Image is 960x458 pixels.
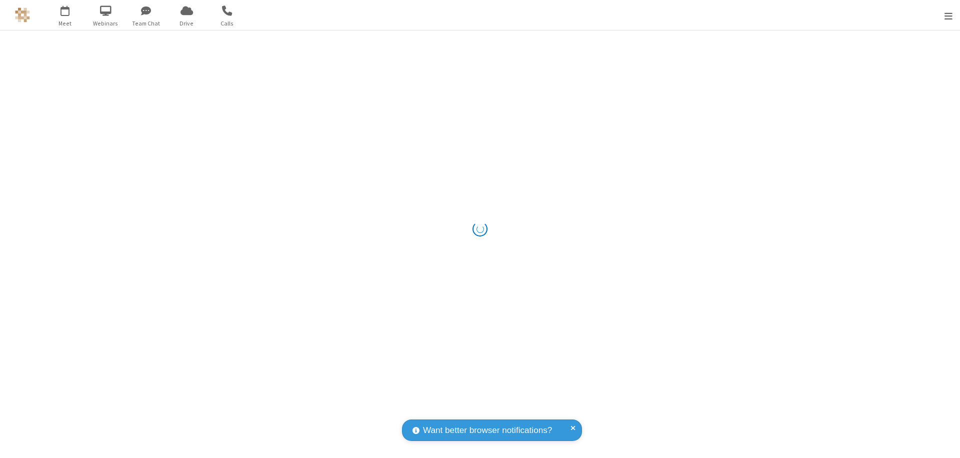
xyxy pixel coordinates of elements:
[127,19,165,28] span: Team Chat
[87,19,124,28] span: Webinars
[168,19,205,28] span: Drive
[208,19,246,28] span: Calls
[46,19,84,28] span: Meet
[423,424,552,437] span: Want better browser notifications?
[15,7,30,22] img: QA Selenium DO NOT DELETE OR CHANGE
